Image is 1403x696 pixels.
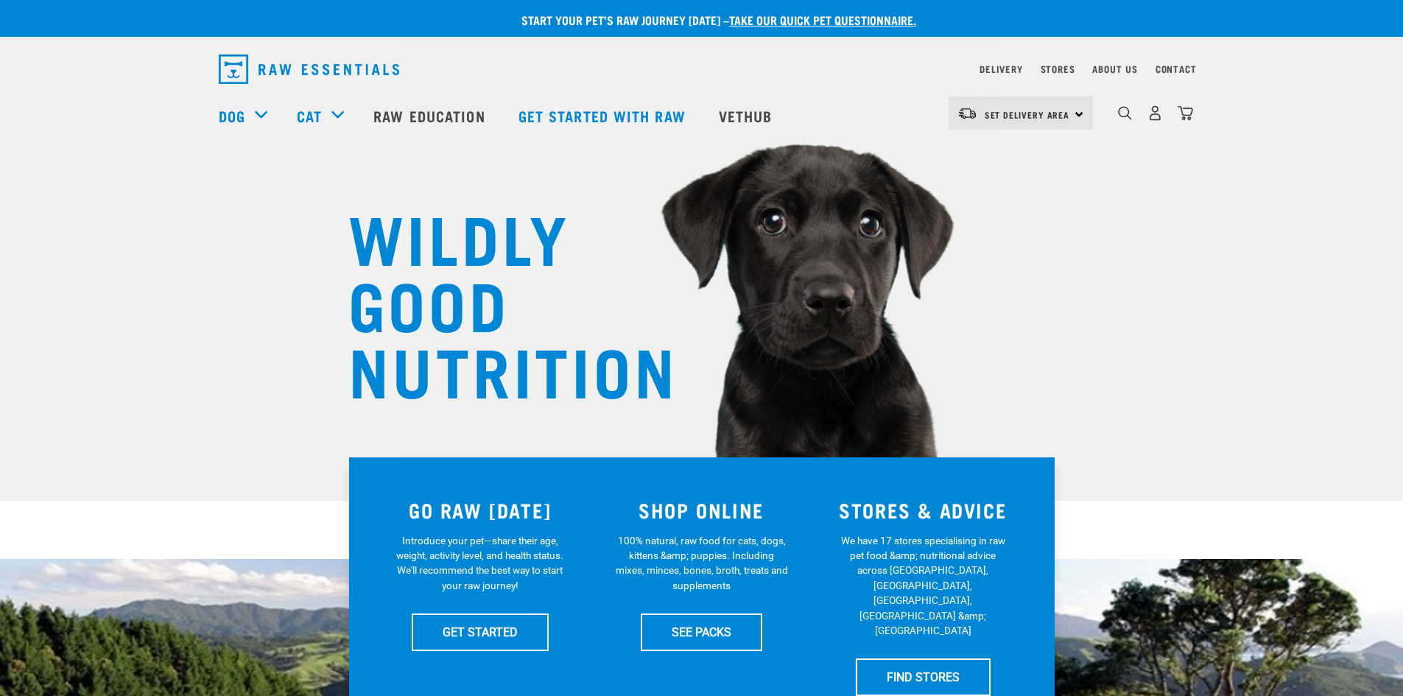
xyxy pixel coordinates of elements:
[1041,66,1075,71] a: Stores
[1156,66,1197,71] a: Contact
[1092,66,1137,71] a: About Us
[615,533,788,594] p: 100% natural, raw food for cats, dogs, kittens &amp; puppies. Including mixes, minces, bones, bro...
[821,499,1025,521] h3: STORES & ADVICE
[1178,105,1193,121] img: home-icon@2x.png
[297,105,322,127] a: Cat
[379,499,583,521] h3: GO RAW [DATE]
[219,105,245,127] a: Dog
[207,49,1197,90] nav: dropdown navigation
[641,614,762,650] a: SEE PACKS
[393,533,566,594] p: Introduce your pet—share their age, weight, activity level, and health status. We'll recommend th...
[348,203,643,401] h1: WILDLY GOOD NUTRITION
[504,86,704,145] a: Get started with Raw
[729,16,916,23] a: take our quick pet questionnaire.
[980,66,1022,71] a: Delivery
[599,499,804,521] h3: SHOP ONLINE
[1147,105,1163,121] img: user.png
[219,55,399,84] img: Raw Essentials Logo
[412,614,549,650] a: GET STARTED
[704,86,791,145] a: Vethub
[359,86,503,145] a: Raw Education
[856,658,991,695] a: FIND STORES
[957,107,977,120] img: van-moving.png
[985,112,1070,117] span: Set Delivery Area
[1118,106,1132,120] img: home-icon-1@2x.png
[837,533,1010,639] p: We have 17 stores specialising in raw pet food &amp; nutritional advice across [GEOGRAPHIC_DATA],...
